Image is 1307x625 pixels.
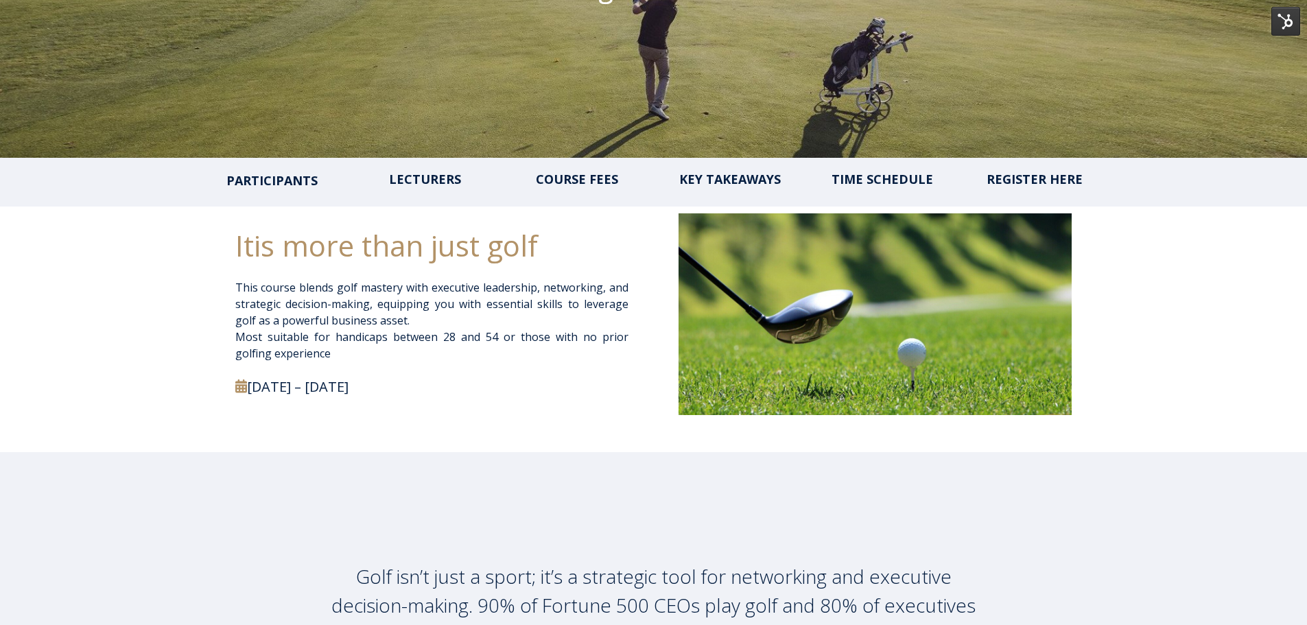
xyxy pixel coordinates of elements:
h2: [DATE] – [DATE] [235,378,615,397]
span: is more than just golf [254,226,538,265]
p: This course blends golf mastery with executive leadership, networking, and strategic decision-mak... [235,279,629,362]
a: TIME SCHEDULE [832,171,933,187]
img: golf-3685616_1280 [679,213,1072,415]
img: HubSpot Tools Menu Toggle [1271,7,1300,36]
a: PARTICIPANTS [226,171,318,189]
a: COURSE FEES [536,171,618,187]
a: KEY TAKEAWAYS [679,171,781,187]
a: REGISTER HERE [987,171,1083,187]
span: PARTICIPANTS [226,172,318,189]
a: LECTURERS [389,171,461,187]
span: It [235,226,254,265]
